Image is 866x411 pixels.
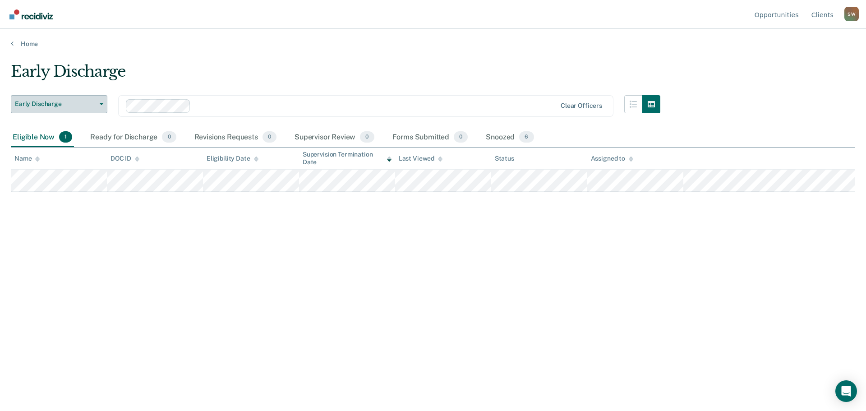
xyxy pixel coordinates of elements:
div: Last Viewed [399,155,442,162]
span: 0 [263,131,276,143]
img: Recidiviz [9,9,53,19]
div: DOC ID [111,155,139,162]
span: 1 [59,131,72,143]
div: Ready for Discharge0 [88,128,178,148]
div: Early Discharge [11,62,660,88]
div: Supervisor Review0 [293,128,376,148]
div: Status [495,155,514,162]
div: Eligibility Date [207,155,258,162]
div: S W [844,7,859,21]
div: Name [14,155,40,162]
span: 0 [454,131,468,143]
span: Early Discharge [15,100,96,108]
div: Snoozed6 [484,128,535,148]
button: Profile dropdown button [844,7,859,21]
div: Eligible Now1 [11,128,74,148]
div: Open Intercom Messenger [835,380,857,402]
span: 0 [360,131,374,143]
div: Supervision Termination Date [303,151,392,166]
div: Revisions Requests0 [193,128,278,148]
a: Home [11,40,855,48]
div: Clear officers [561,102,602,110]
button: Early Discharge [11,95,107,113]
div: Forms Submitted0 [391,128,470,148]
div: Assigned to [591,155,633,162]
span: 6 [519,131,534,143]
span: 0 [162,131,176,143]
